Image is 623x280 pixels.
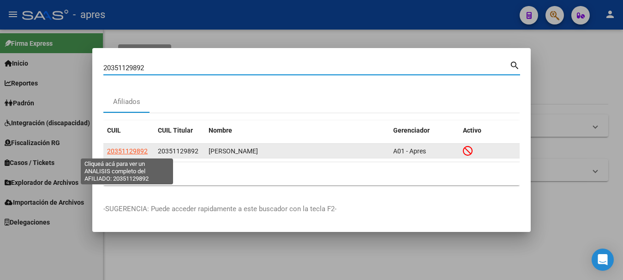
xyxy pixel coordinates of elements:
[459,121,520,140] datatable-header-cell: Activo
[103,204,520,214] p: -SUGERENCIA: Puede acceder rapidamente a este buscador con la tecla F2-
[158,127,193,134] span: CUIL Titular
[393,147,426,155] span: A01 - Apres
[103,162,520,185] div: 1 total
[463,127,481,134] span: Activo
[209,127,232,134] span: Nombre
[113,97,140,107] div: Afiliados
[107,127,121,134] span: CUIL
[389,121,459,140] datatable-header-cell: Gerenciador
[158,147,198,155] span: 20351129892
[509,59,520,70] mat-icon: search
[393,127,430,134] span: Gerenciador
[154,121,205,140] datatable-header-cell: CUIL Titular
[107,147,148,155] span: 20351129892
[103,121,154,140] datatable-header-cell: CUIL
[209,146,386,157] div: [PERSON_NAME]
[592,249,614,271] div: Open Intercom Messenger
[205,121,389,140] datatable-header-cell: Nombre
